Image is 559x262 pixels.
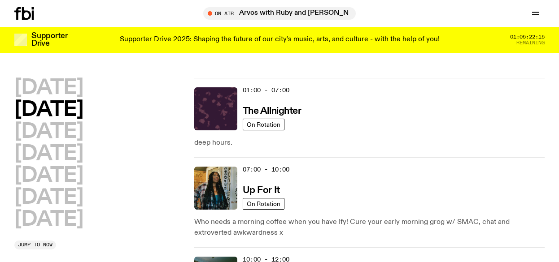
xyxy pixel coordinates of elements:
a: Up For It [243,184,280,195]
button: [DATE] [14,144,83,164]
span: Jump to now [18,242,52,247]
button: [DATE] [14,100,83,120]
a: On Rotation [243,119,284,130]
span: Remaining [516,40,545,45]
button: [DATE] [14,210,83,230]
p: Supporter Drive 2025: Shaping the future of our city’s music, arts, and culture - with the help o... [120,36,440,44]
button: [DATE] [14,188,83,208]
span: 01:00 - 07:00 [243,86,289,94]
button: [DATE] [14,166,83,186]
h3: Up For It [243,186,280,195]
button: Jump to now [14,241,56,249]
p: deep hours. [194,137,545,148]
button: [DATE] [14,122,83,142]
span: On Rotation [247,200,280,207]
a: The Allnighter [243,105,301,116]
span: 07:00 - 10:00 [243,165,289,174]
p: Who needs a morning coffee when you have Ify! Cure your early morning grog w/ SMAC, chat and extr... [194,217,545,238]
button: On AirArvos with Ruby and [PERSON_NAME] [203,7,356,20]
span: On Rotation [247,121,280,128]
span: 01:05:22:15 [510,34,545,39]
img: Ify - a Brown Skin girl with black braided twists, looking up to the side with her tongue stickin... [194,167,237,210]
a: On Rotation [243,198,284,210]
h3: The Allnighter [243,107,301,116]
button: [DATE] [14,78,83,98]
h3: Supporter Drive [31,32,67,47]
